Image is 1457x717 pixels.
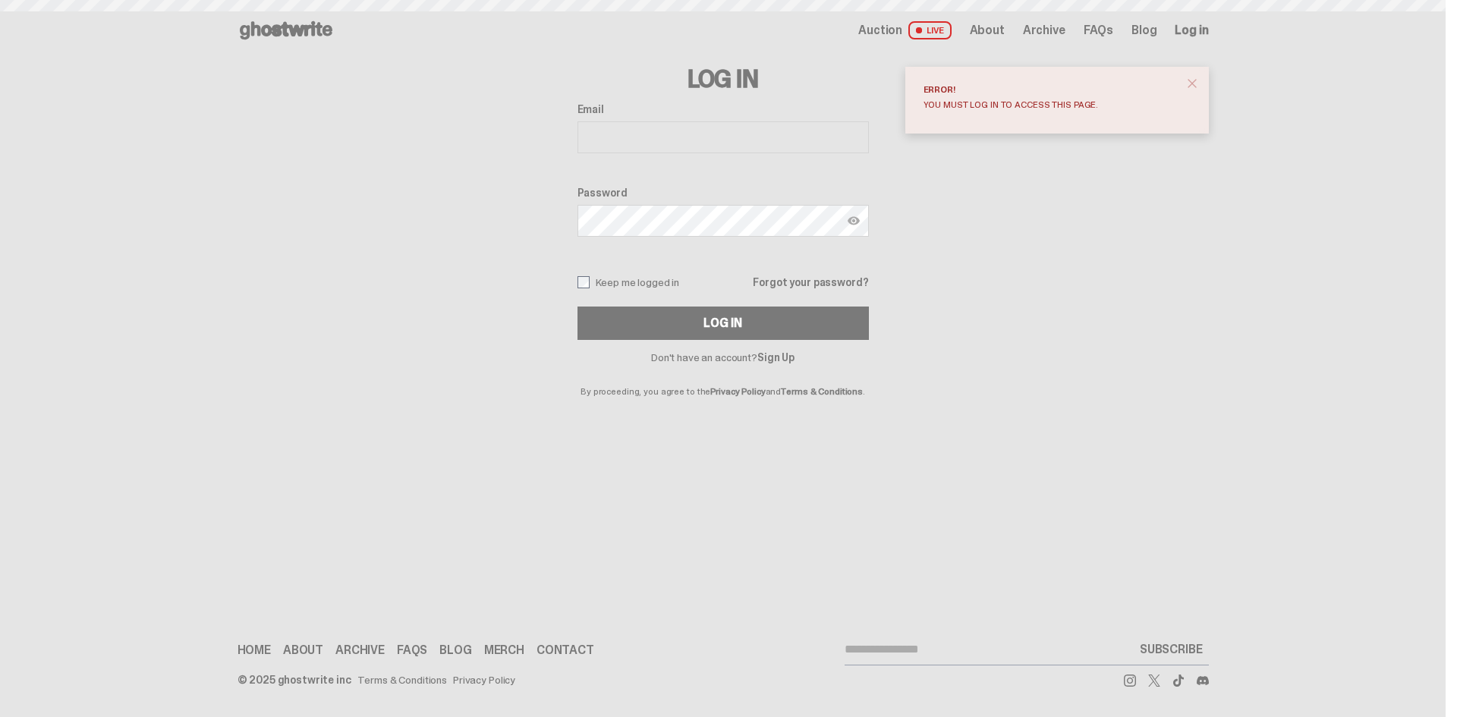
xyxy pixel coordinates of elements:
[757,351,795,364] a: Sign Up
[238,644,271,656] a: Home
[397,644,427,656] a: FAQs
[1175,24,1208,36] a: Log in
[1131,24,1156,36] a: Blog
[710,385,765,398] a: Privacy Policy
[577,276,680,288] label: Keep me logged in
[357,675,447,685] a: Terms & Conditions
[848,215,860,227] img: Show password
[1134,634,1209,665] button: SUBSCRIBE
[1023,24,1065,36] a: Archive
[908,21,952,39] span: LIVE
[453,675,515,685] a: Privacy Policy
[335,644,385,656] a: Archive
[537,644,594,656] a: Contact
[1084,24,1113,36] a: FAQs
[439,644,471,656] a: Blog
[577,67,869,91] h3: Log In
[484,644,524,656] a: Merch
[924,100,1179,109] div: You must log in to access this page.
[577,307,869,340] button: Log In
[970,24,1005,36] a: About
[238,675,351,685] div: © 2025 ghostwrite inc
[858,24,902,36] span: Auction
[924,85,1179,94] div: Error!
[858,21,951,39] a: Auction LIVE
[781,385,863,398] a: Terms & Conditions
[577,187,869,199] label: Password
[283,644,323,656] a: About
[703,317,741,329] div: Log In
[577,103,869,115] label: Email
[577,363,869,396] p: By proceeding, you agree to the and .
[577,276,590,288] input: Keep me logged in
[577,352,869,363] p: Don't have an account?
[1179,70,1206,97] button: close
[753,277,868,288] a: Forgot your password?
